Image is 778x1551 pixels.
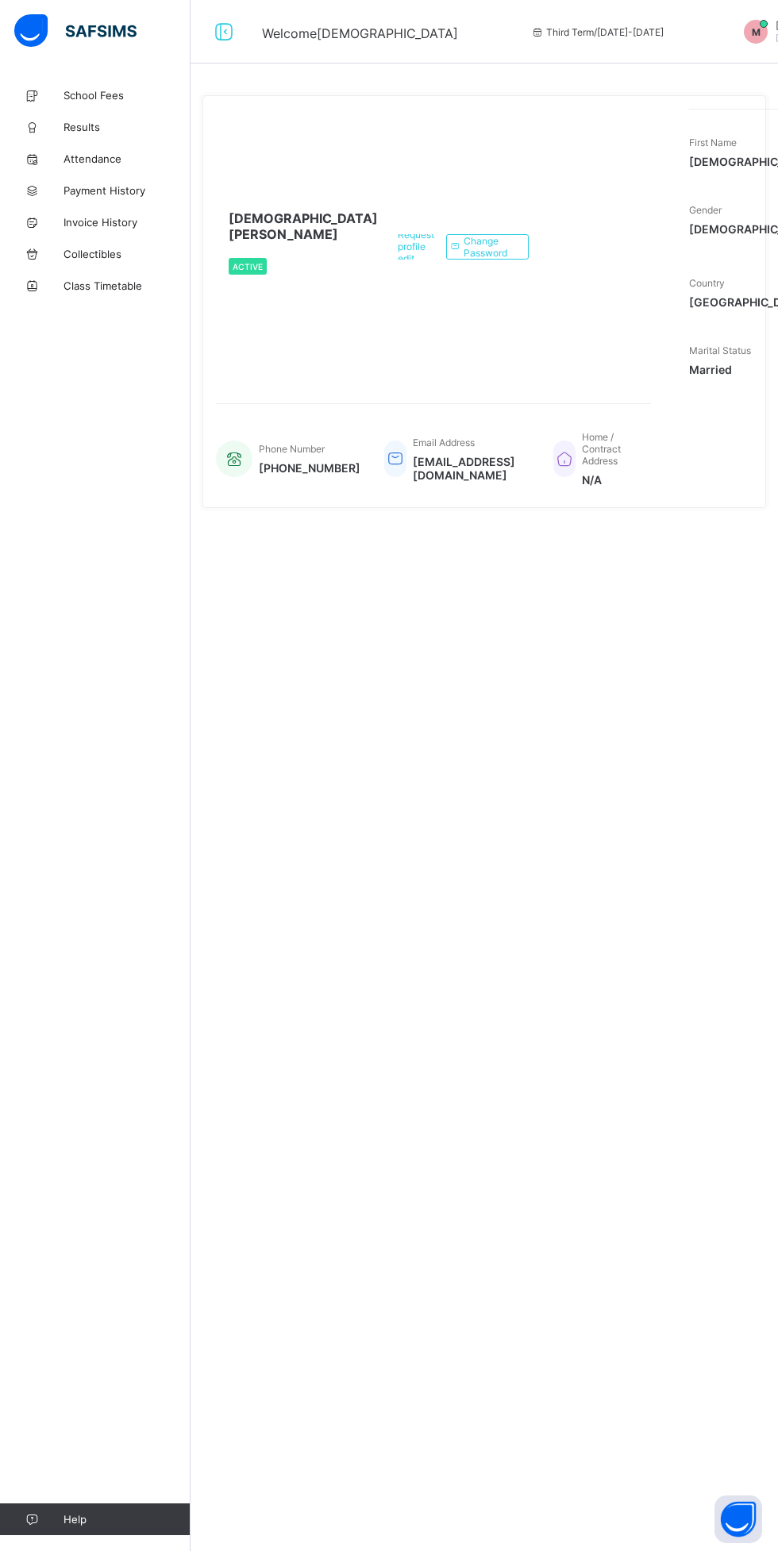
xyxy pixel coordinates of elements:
span: M [752,26,761,38]
span: First Name [689,137,737,148]
span: Collectibles [64,248,191,260]
span: N/A [582,473,635,487]
span: Welcome [DEMOGRAPHIC_DATA] [262,25,458,41]
span: [DEMOGRAPHIC_DATA][PERSON_NAME] [229,210,378,242]
span: Home / Contract Address [582,431,621,467]
span: Email Address [413,437,475,448]
span: Request profile edit [398,229,434,264]
img: safsims [14,14,137,48]
span: Attendance [64,152,191,165]
span: Class Timetable [64,279,191,292]
span: Change Password [464,235,516,259]
span: Help [64,1513,190,1526]
span: Invoice History [64,216,191,229]
span: Phone Number [259,443,325,455]
span: [PHONE_NUMBER] [259,461,360,475]
span: School Fees [64,89,191,102]
button: Open asap [714,1495,762,1543]
span: Marital Status [689,344,751,356]
span: Active [233,262,263,271]
span: [EMAIL_ADDRESS][DOMAIN_NAME] [413,455,530,482]
span: session/term information [530,26,664,38]
span: Gender [689,204,722,216]
span: Payment History [64,184,191,197]
span: Country [689,277,725,289]
span: Results [64,121,191,133]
